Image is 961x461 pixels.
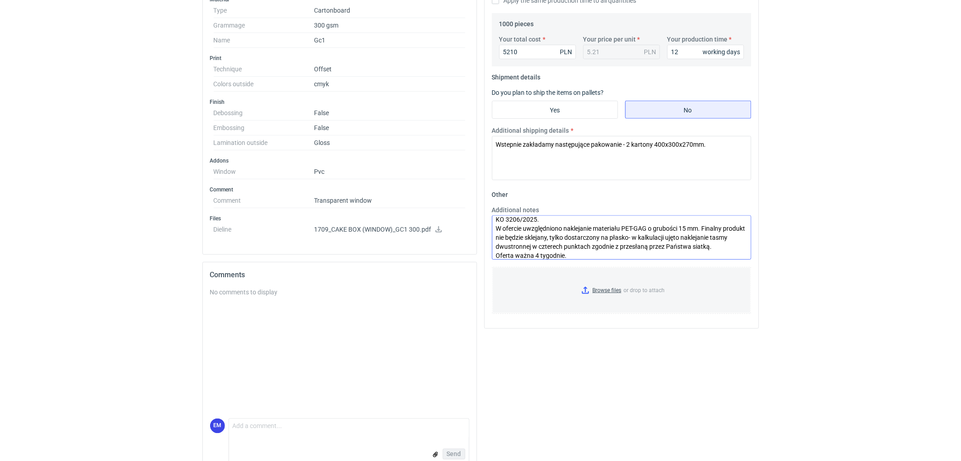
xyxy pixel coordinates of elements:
[499,45,576,59] input: 0
[214,121,314,135] dt: Embossing
[492,101,618,119] label: Yes
[210,157,469,164] h3: Addons
[314,77,466,92] dd: cmyk
[214,3,314,18] dt: Type
[492,70,541,81] legend: Shipment details
[492,89,604,96] label: Do you plan to ship the items on pallets?
[210,419,225,433] div: Ewelina Macek
[214,18,314,33] dt: Grammage
[210,288,469,297] div: No comments to display
[314,135,466,150] dd: Gloss
[314,226,466,234] p: 1709_CAKE BOX (WINDOW)_GC1 300.pdf
[214,222,314,240] dt: Dieline
[492,187,508,198] legend: Other
[314,193,466,208] dd: Transparent window
[314,33,466,48] dd: Gc1
[447,451,461,457] span: Send
[703,47,741,56] div: working days
[210,419,225,433] figcaption: EM
[210,186,469,193] h3: Comment
[492,136,751,180] textarea: Wstepnie zakładamy następujące pakowanie - 2 kartony 400x300x270mm.
[210,55,469,62] h3: Print
[492,126,569,135] label: Additional shipping details
[214,62,314,77] dt: Technique
[492,215,751,260] textarea: KO 3206/2025. W ofercie uwzględniono naklejanie materiału PET-GAG o grubości 15 mm. Finalny produ...
[314,18,466,33] dd: 300 gsm
[443,449,465,460] button: Send
[625,101,751,119] label: No
[214,135,314,150] dt: Lamination outside
[214,164,314,179] dt: Window
[499,35,541,44] label: Your total cost
[210,98,469,106] h3: Finish
[644,47,656,56] div: PLN
[214,106,314,121] dt: Debossing
[499,17,534,28] legend: 1000 pieces
[314,106,466,121] dd: False
[314,164,466,179] dd: Pvc
[667,35,728,44] label: Your production time
[210,270,469,280] h2: Comments
[214,77,314,92] dt: Colors outside
[314,3,466,18] dd: Cartonboard
[583,35,636,44] label: Your price per unit
[492,205,539,214] label: Additional notes
[667,45,744,59] input: 0
[314,62,466,77] dd: Offset
[560,47,572,56] div: PLN
[314,121,466,135] dd: False
[492,267,751,313] label: or drop to attach
[214,33,314,48] dt: Name
[210,215,469,222] h3: Files
[214,193,314,208] dt: Comment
